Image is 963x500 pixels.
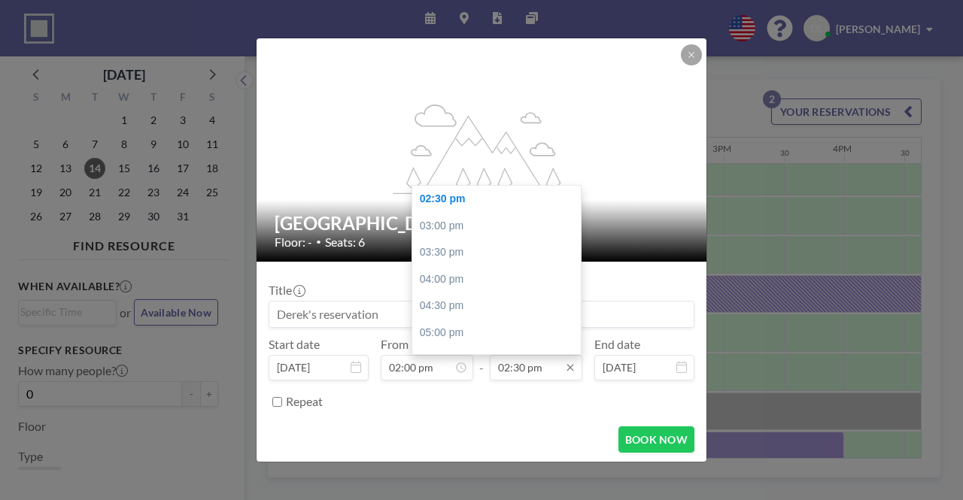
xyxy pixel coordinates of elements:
div: 04:30 pm [412,292,588,320]
span: Floor: - [275,235,312,250]
span: - [479,342,484,375]
h2: [GEOGRAPHIC_DATA] [275,212,690,235]
div: 02:30 pm [412,186,588,213]
input: Derek's reservation [269,302,694,327]
span: Seats: 6 [325,235,365,250]
label: From [381,337,409,352]
label: End date [594,337,640,352]
label: Start date [269,337,320,352]
div: 03:00 pm [412,213,588,240]
div: 05:00 pm [412,320,588,347]
label: Title [269,283,304,298]
div: 03:30 pm [412,239,588,266]
span: • [316,236,321,247]
div: 04:00 pm [412,266,588,293]
div: 05:30 pm [412,347,588,374]
label: Repeat [286,394,323,409]
button: BOOK NOW [618,426,694,453]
